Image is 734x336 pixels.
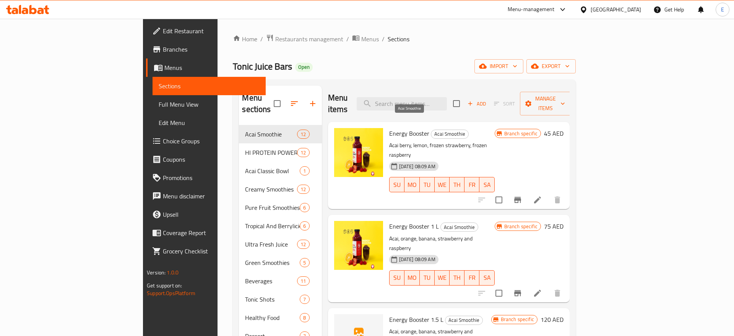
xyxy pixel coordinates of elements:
[163,173,260,182] span: Promotions
[146,205,266,224] a: Upsell
[163,228,260,237] span: Coverage Report
[269,96,285,112] span: Select all sections
[295,63,313,72] div: Open
[489,98,520,110] span: Select section first
[541,314,563,325] h6: 120 AED
[420,270,435,286] button: TU
[482,179,491,190] span: SA
[450,177,464,192] button: TH
[297,278,309,285] span: 11
[245,276,297,286] span: Beverages
[396,256,438,263] span: [DATE] 08:09 AM
[297,131,309,138] span: 12
[491,192,507,208] span: Select to update
[159,118,260,127] span: Edit Menu
[239,162,322,180] div: Acai Classic Bowl1
[146,187,266,205] a: Menu disclaimer
[423,179,432,190] span: TU
[300,296,309,303] span: 7
[388,34,409,44] span: Sections
[445,316,482,325] span: Acai Smoothie
[352,34,379,44] a: Menus
[474,59,523,73] button: import
[408,179,417,190] span: MO
[239,253,322,272] div: Green Smoothies5
[245,185,297,194] span: Creamy Smoothies
[295,64,313,70] span: Open
[438,179,447,190] span: WE
[163,45,260,54] span: Branches
[300,204,309,211] span: 6
[440,222,478,232] div: Acai Smoothie
[147,281,182,291] span: Get support on:
[297,241,309,248] span: 12
[239,308,322,327] div: Healthy Food8
[163,192,260,201] span: Menu disclaimer
[389,270,404,286] button: SU
[464,270,479,286] button: FR
[146,224,266,242] a: Coverage Report
[396,163,438,170] span: [DATE] 08:09 AM
[159,81,260,91] span: Sections
[389,234,495,253] p: Acai, orange, banana, strawberry and raspberry
[450,270,464,286] button: TH
[389,314,443,325] span: Energy Booster 1.5 L
[275,34,343,44] span: Restaurants management
[533,62,570,71] span: export
[389,221,439,232] span: Energy Booster 1 L
[423,272,432,283] span: TU
[245,130,297,139] span: Acai Smoothie
[389,128,429,139] span: Energy Booster
[300,166,309,175] div: items
[408,272,417,283] span: MO
[479,270,494,286] button: SA
[146,132,266,150] a: Choice Groups
[300,221,309,230] div: items
[297,149,309,156] span: 12
[300,314,309,321] span: 8
[453,272,461,283] span: TH
[498,316,537,323] span: Branch specific
[239,125,322,143] div: Acai Smoothie12
[548,284,567,302] button: delete
[239,272,322,290] div: Beverages11
[245,166,300,175] span: Acai Classic Bowl
[501,223,541,230] span: Branch specific
[300,295,309,304] div: items
[245,295,300,304] div: Tonic Shots
[445,316,483,325] div: Acai Smoothie
[435,177,450,192] button: WE
[304,94,322,113] button: Add section
[508,191,527,209] button: Branch-specific-item
[464,98,489,110] button: Add
[300,203,309,212] div: items
[146,40,266,58] a: Branches
[334,221,383,270] img: Energy Booster 1 L
[544,128,563,139] h6: 45 AED
[163,210,260,219] span: Upsell
[245,313,300,322] span: Healthy Food
[438,272,447,283] span: WE
[159,100,260,109] span: Full Menu View
[245,258,300,267] span: Green Smoothies
[468,179,476,190] span: FR
[382,34,385,44] li: /
[239,180,322,198] div: Creamy Smoothies12
[245,203,300,212] span: Pure Fruit Smoothies
[441,223,478,232] span: Acai Smoothie
[297,240,309,249] div: items
[297,186,309,193] span: 12
[239,235,322,253] div: Ultra Fresh Juice12
[146,58,266,77] a: Menus
[482,272,491,283] span: SA
[393,272,401,283] span: SU
[508,5,555,14] div: Menu-management
[245,240,297,249] span: Ultra Fresh Juice
[464,177,479,192] button: FR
